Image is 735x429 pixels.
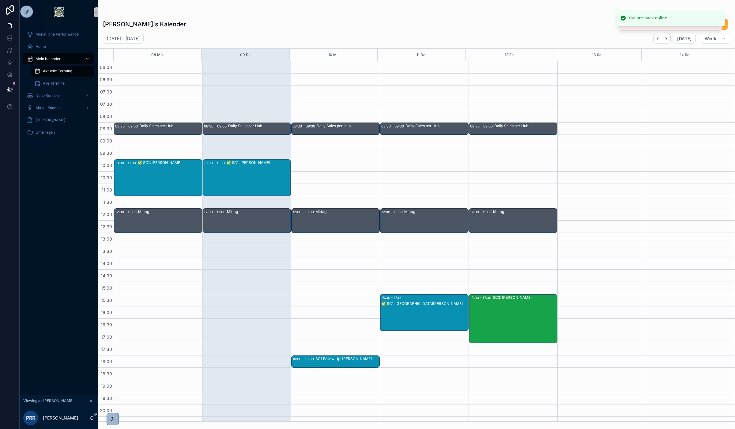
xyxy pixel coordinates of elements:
[380,294,468,331] div: 15:30 – 17:00✅ SC1: [GEOGRAPHIC_DATA][PERSON_NAME]
[43,415,78,421] p: [PERSON_NAME]
[292,123,379,135] div: 08:30 – 09:00Daily Sales per Hub
[23,398,73,403] span: Viewing as [PERSON_NAME]
[203,209,291,233] div: 12:00 – 13:00Mittag
[36,93,59,98] span: Neue Kunden
[292,356,315,362] div: 18:00 – 18:30
[98,420,114,425] span: 20:30
[99,273,114,278] span: 14:30
[381,209,404,215] div: 12:00 – 13:00
[204,123,228,129] div: 08:30 – 09:00
[404,209,468,214] div: Mittag
[36,118,65,123] span: [PERSON_NAME]
[98,138,114,143] span: 09:00
[100,285,114,290] span: 15:00
[36,105,61,110] span: Aktive Kunden
[469,123,557,135] div: 08:30 – 09:00Daily Sales per Hub
[99,322,114,327] span: 16:30
[31,78,94,89] a: Alle Termine
[23,102,94,113] a: Aktive Kunden
[405,123,468,128] div: Daily Sales per Hub
[99,89,114,94] span: 07:00
[23,90,94,101] a: Neue Kunden
[107,36,140,42] h2: [DATE] – [DATE]
[99,212,114,217] span: 12:00
[417,49,427,61] button: 11 Do.
[99,249,114,254] span: 13:30
[100,199,114,205] span: 11:30
[100,187,114,192] span: 11:00
[98,408,114,413] span: 20:00
[139,123,202,128] div: Daily Sales per Hub
[204,160,226,166] div: 10:00 – 11:30
[114,123,202,135] div: 08:30 – 09:00Daily Sales per Hub
[493,209,557,214] div: Mittag
[469,294,557,343] div: 15:30 – 17:30SC2: [PERSON_NAME]
[292,356,379,367] div: 18:00 – 18:30SC1 Follow Up: [PERSON_NAME]
[114,160,202,196] div: 10:00 – 11:30✅ SC1: [PERSON_NAME]
[138,160,202,165] div: ✅ SC1: [PERSON_NAME]
[380,209,468,233] div: 12:00 – 13:00Mittag
[469,209,557,233] div: 12:00 – 13:00Mittag
[99,371,114,376] span: 18:30
[653,34,662,44] button: Back
[494,123,557,128] div: Daily Sales per Hub
[26,414,35,422] span: PRR
[505,49,514,61] button: 12 Fr.
[23,29,94,40] a: Monatliche Performance
[99,224,114,229] span: 12:30
[20,25,98,146] div: scrollable content
[705,36,716,41] span: Week
[31,66,94,77] a: Aktuelle Termine
[99,396,114,401] span: 19:30
[43,69,72,74] span: Aktuelle Termine
[115,160,138,166] div: 10:00 – 11:30
[36,32,79,37] span: Monatliche Performance
[99,310,114,315] span: 16:00
[292,209,315,215] div: 12:00 – 13:00
[100,334,114,340] span: 17:00
[23,53,94,64] a: Mein Kalender
[203,160,291,196] div: 10:00 – 11:30✅ SC1: [PERSON_NAME]
[151,49,164,61] button: 08 Mo.
[99,163,114,168] span: 10:00
[43,81,65,86] span: Alle Termine
[36,56,61,61] span: Mein Kalender
[317,123,379,128] div: Daily Sales per Hub
[103,20,186,28] h1: [PERSON_NAME]'s Kalender
[99,175,114,180] span: 10:30
[99,101,114,107] span: 07:30
[98,65,114,70] span: 06:00
[680,49,691,61] button: 14 So.
[292,123,317,129] div: 08:30 – 09:00
[381,301,468,306] div: ✅ SC1: [GEOGRAPHIC_DATA][PERSON_NAME]
[36,44,46,49] span: Home
[701,34,730,44] button: Week
[98,114,114,119] span: 08:00
[98,126,114,131] span: 08:30
[470,209,493,215] div: 12:00 – 13:00
[614,8,620,14] button: Close toast
[315,356,379,361] div: SC1 Follow Up: [PERSON_NAME]
[99,359,114,364] span: 18:00
[662,34,671,44] button: Next
[470,295,493,301] div: 15:30 – 17:30
[23,41,94,52] a: Home
[240,49,251,61] button: 09 Di.
[380,123,468,135] div: 08:30 – 09:00Daily Sales per Hub
[23,115,94,126] a: [PERSON_NAME]
[328,49,339,61] button: 10 Mi.
[99,261,114,266] span: 14:00
[292,209,379,233] div: 12:00 – 13:00Mittag
[100,347,114,352] span: 17:30
[114,209,202,233] div: 12:00 – 13:00Mittag
[227,209,291,214] div: Mittag
[138,209,202,214] div: Mittag
[98,150,114,156] span: 09:30
[315,209,379,214] div: Mittag
[98,77,114,82] span: 06:30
